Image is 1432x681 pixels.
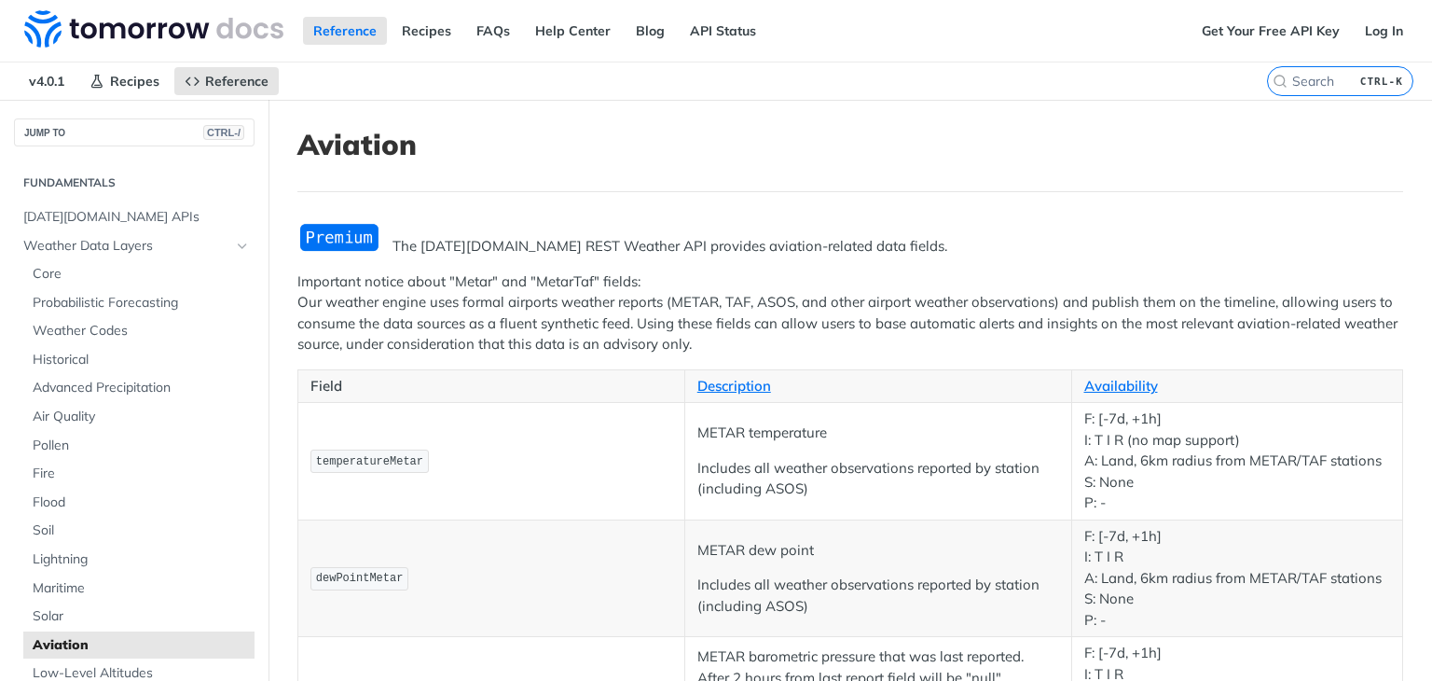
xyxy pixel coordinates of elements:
a: Reference [174,67,279,95]
span: Weather Data Layers [23,237,230,256]
img: Tomorrow.io Weather API Docs [24,10,283,48]
kbd: CTRL-K [1356,72,1408,90]
a: Historical [23,346,255,374]
a: Description [697,377,771,395]
a: Blog [626,17,675,45]
span: Solar [33,607,250,626]
a: Weather Codes [23,317,255,345]
a: Maritime [23,575,255,603]
span: Pollen [33,437,250,455]
a: Soil [23,517,255,545]
a: Aviation [23,632,255,660]
span: temperatureMetar [316,455,423,468]
p: METAR dew point [697,540,1059,562]
span: dewPointMetar [316,572,404,585]
a: Log In [1355,17,1413,45]
p: Important notice about "Metar" and "MetarTaf" fields: Our weather engine uses formal airports wea... [297,271,1403,355]
p: Includes all weather observations reported by station (including ASOS) [697,458,1059,500]
span: v4.0.1 [19,67,75,95]
a: Air Quality [23,403,255,431]
span: Reference [205,73,268,90]
a: Lightning [23,546,255,574]
a: Reference [303,17,387,45]
span: Soil [33,521,250,540]
a: Solar [23,603,255,631]
a: Recipes [392,17,461,45]
p: Field [310,376,672,397]
p: Includes all weather observations reported by station (including ASOS) [697,575,1059,617]
a: FAQs [466,17,520,45]
a: Weather Data LayersHide subpages for Weather Data Layers [14,232,255,260]
a: Flood [23,489,255,517]
span: Aviation [33,636,250,655]
a: [DATE][DOMAIN_NAME] APIs [14,203,255,231]
a: Help Center [525,17,621,45]
a: Get Your Free API Key [1191,17,1350,45]
button: JUMP TOCTRL-/ [14,118,255,146]
h1: Aviation [297,128,1403,161]
p: F: [-7d, +1h] I: T I R A: Land, 6km radius from METAR/TAF stations S: None P: - [1084,526,1391,632]
a: Pollen [23,432,255,460]
p: METAR temperature [697,423,1059,444]
span: Core [33,265,250,284]
span: Recipes [110,73,159,90]
span: CTRL-/ [203,125,244,140]
button: Hide subpages for Weather Data Layers [235,239,250,254]
a: Availability [1084,377,1158,395]
a: Probabilistic Forecasting [23,289,255,317]
span: Fire [33,465,250,483]
span: Advanced Precipitation [33,379,250,397]
a: Fire [23,460,255,488]
span: Historical [33,351,250,369]
span: Weather Codes [33,322,250,340]
h2: Fundamentals [14,174,255,191]
a: Recipes [79,67,170,95]
svg: Search [1273,74,1287,89]
span: Probabilistic Forecasting [33,294,250,313]
span: [DATE][DOMAIN_NAME] APIs [23,208,250,227]
a: API Status [680,17,766,45]
a: Core [23,260,255,288]
span: Flood [33,493,250,512]
span: Maritime [33,579,250,598]
span: Lightning [33,550,250,569]
p: The [DATE][DOMAIN_NAME] REST Weather API provides aviation-related data fields. [297,236,1403,257]
span: Air Quality [33,408,250,426]
a: Advanced Precipitation [23,374,255,402]
p: F: [-7d, +1h] I: T I R (no map support) A: Land, 6km radius from METAR/TAF stations S: None P: - [1084,409,1391,514]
